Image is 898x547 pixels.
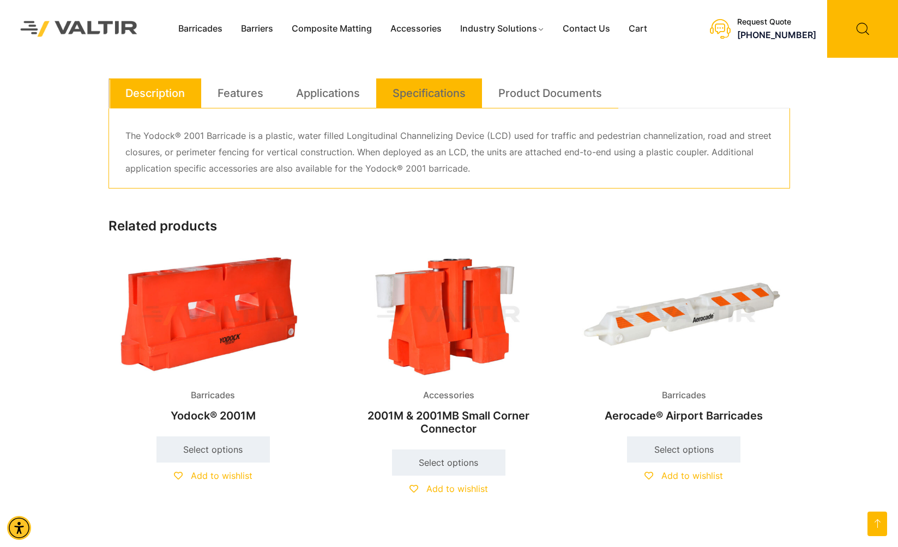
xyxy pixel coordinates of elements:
[109,218,790,234] h2: Related products
[661,470,723,481] span: Add to wishlist
[415,387,483,404] span: Accessories
[296,78,360,108] a: Applications
[393,78,466,108] a: Specifications
[109,253,318,428] a: BarricadesYodock® 2001M
[553,21,619,37] a: Contact Us
[579,253,788,428] a: BarricadesAerocade® Airport Barricades
[867,512,887,536] a: Open this option
[343,253,553,441] a: Accessories2001M & 2001MB Small Corner Connector
[109,253,318,379] img: Barricades
[343,404,553,441] h2: 2001M & 2001MB Small Corner Connector
[381,21,451,37] a: Accessories
[169,21,232,37] a: Barricades
[579,253,788,379] img: Barricades
[426,483,488,494] span: Add to wishlist
[282,21,381,37] a: Composite Matting
[191,470,252,481] span: Add to wishlist
[409,483,488,494] a: Add to wishlist
[125,128,773,177] p: The Yodock® 2001 Barricade is a plastic, water filled Longitudinal Channelizing Device (LCD) used...
[392,449,505,476] a: Select options for “2001M & 2001MB Small Corner Connector”
[156,436,270,463] a: Select options for “Yodock® 2001M”
[125,78,185,108] a: Description
[343,253,553,379] img: Accessories
[644,470,723,481] a: Add to wishlist
[174,470,252,481] a: Add to wishlist
[654,387,714,404] span: Barricades
[498,78,602,108] a: Product Documents
[619,21,656,37] a: Cart
[218,78,263,108] a: Features
[109,404,318,428] h2: Yodock® 2001M
[183,387,243,404] span: Barricades
[579,404,788,428] h2: Aerocade® Airport Barricades
[232,21,282,37] a: Barriers
[627,436,740,463] a: Select options for “Aerocade® Airport Barricades”
[451,21,554,37] a: Industry Solutions
[737,17,816,27] div: Request Quote
[8,9,150,49] img: Valtir Rentals
[7,516,31,540] div: Accessibility Menu
[737,29,816,40] a: call (888) 496-3625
